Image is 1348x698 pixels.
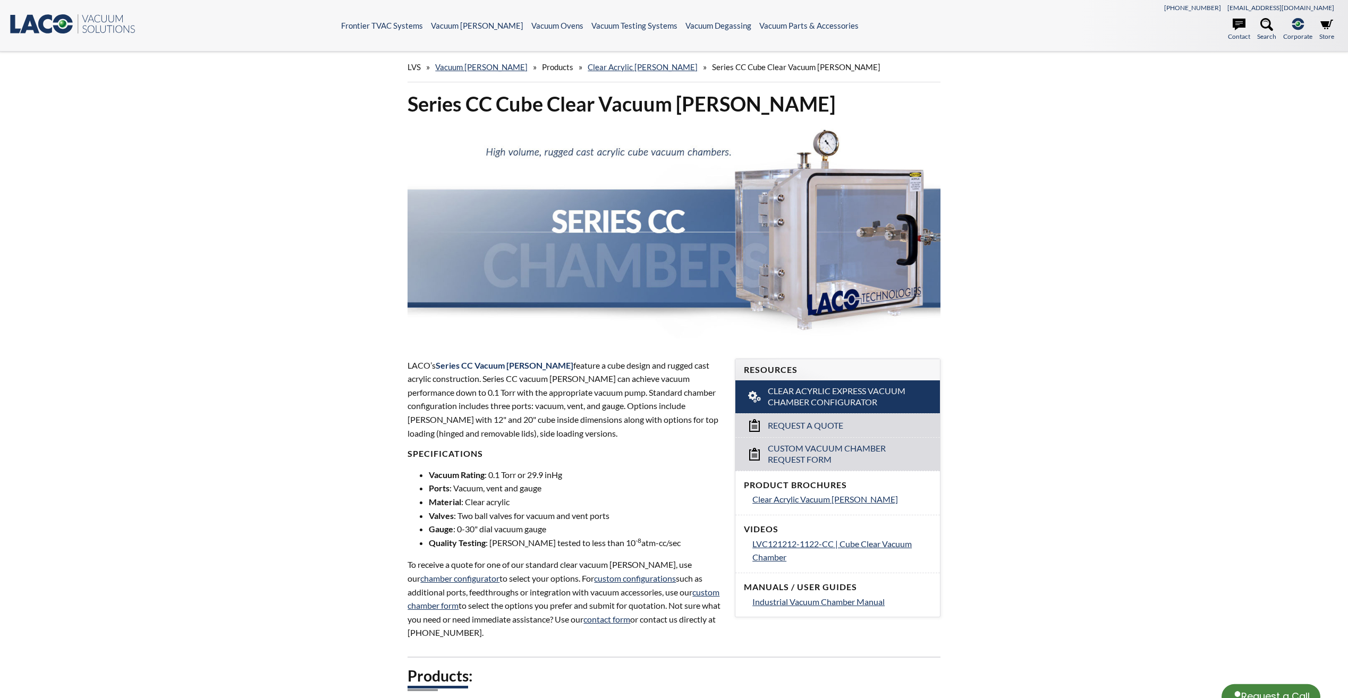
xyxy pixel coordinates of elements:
h4: Manuals / User Guides [744,582,931,593]
h4: Videos [744,524,931,535]
a: chamber configurator [420,573,499,583]
span: Clear Acrylic Vacuum [PERSON_NAME] [752,494,898,504]
a: Frontier TVAC Systems [341,21,423,30]
a: Vacuum Degassing [685,21,751,30]
strong: Gauge [429,524,453,534]
p: LACO’s feature a cube design and rugged cast acrylic construction. Series CC vacuum [PERSON_NAME]... [408,359,722,440]
sup: -8 [635,537,641,544]
strong: Quality Testing [429,538,486,548]
li: : [PERSON_NAME] tested to less than 10 atm-cc/sec [429,536,722,550]
a: [PHONE_NUMBER] [1164,4,1221,12]
a: Search [1257,18,1276,41]
span: Request a Quote [768,420,843,431]
a: Custom Vacuum Chamber Request Form [735,437,940,471]
li: : Clear acrylic [429,495,722,509]
li: : 0-30" dial vacuum gauge [429,522,722,536]
a: [EMAIL_ADDRESS][DOMAIN_NAME] [1227,4,1334,12]
span: Clear Acyrlic Express Vacuum Chamber Configurator [768,386,911,408]
strong: Ports [429,483,450,493]
h4: Specifications [408,448,722,459]
a: Vacuum Ovens [531,21,583,30]
strong: Valves [429,510,454,521]
span: Series CC Cube Clear Vacuum [PERSON_NAME] [712,62,880,72]
a: Clear Acyrlic Express Vacuum Chamber Configurator [735,380,940,413]
strong: Vacuum Rating [429,470,485,480]
h4: Resources [744,364,931,376]
p: To receive a quote for one of our standard clear vacuum [PERSON_NAME], use our to select your opt... [408,558,722,640]
div: » » » » [408,52,940,82]
span: Corporate [1283,31,1312,41]
a: Clear Acrylic [PERSON_NAME] [588,62,698,72]
strong: Material [429,497,461,507]
a: Store [1319,18,1334,41]
span: Series CC Vacuum [PERSON_NAME] [436,360,573,370]
a: Clear Acrylic Vacuum [PERSON_NAME] [752,492,931,506]
h1: Series CC Cube Clear Vacuum [PERSON_NAME] [408,91,940,117]
span: Custom Vacuum Chamber Request Form [768,443,911,465]
a: Vacuum Parts & Accessories [759,21,859,30]
a: Vacuum [PERSON_NAME] [431,21,523,30]
a: Industrial Vacuum Chamber Manual [752,595,931,609]
span: Industrial Vacuum Chamber Manual [752,597,885,607]
a: custom configurations [594,573,676,583]
span: LVS [408,62,421,72]
span: LVC121212-1122-CC | Cube Clear Vacuum Chamber [752,539,912,563]
li: : 0.1 Torr or 29.9 inHg [429,468,722,482]
a: LVC121212-1122-CC | Cube Clear Vacuum Chamber [752,537,931,564]
li: : Vacuum, vent and gauge [429,481,722,495]
a: contact form [583,614,630,624]
img: Series CC Chamber header [408,125,940,338]
a: Request a Quote [735,413,940,437]
li: : Two ball valves for vacuum and vent ports [429,509,722,523]
h2: Products: [408,666,940,686]
a: Vacuum [PERSON_NAME] [435,62,528,72]
span: Products [542,62,573,72]
a: Vacuum Testing Systems [591,21,677,30]
a: Contact [1228,18,1250,41]
h4: Product Brochures [744,480,931,491]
